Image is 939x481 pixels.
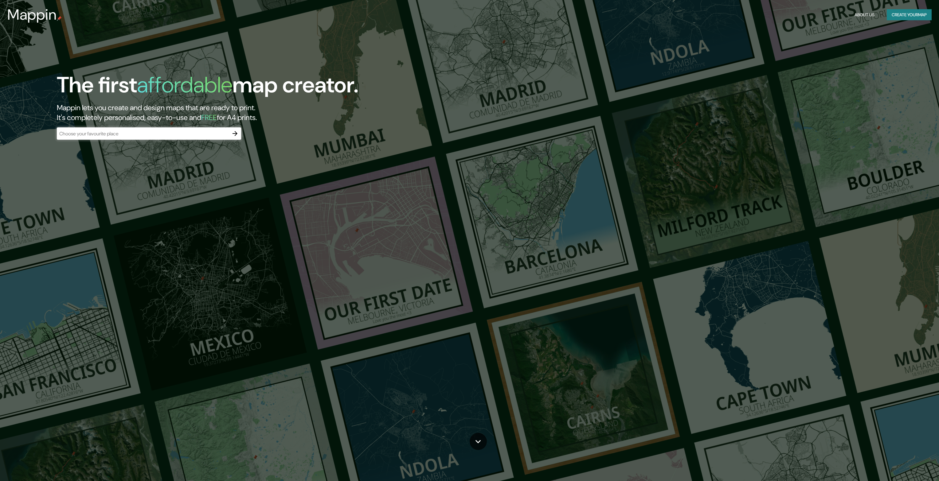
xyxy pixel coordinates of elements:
[887,9,932,21] button: Create yourmap
[201,113,217,122] h5: FREE
[7,6,57,23] h3: Mappin
[57,130,229,137] input: Choose your favourite place
[137,71,233,99] h1: affordable
[852,9,877,21] button: About Us
[57,16,62,21] img: mappin-pin
[884,457,932,474] iframe: Help widget launcher
[57,103,526,122] h2: Mappin lets you create and design maps that are ready to print. It's completely personalised, eas...
[57,72,358,103] h1: The first map creator.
